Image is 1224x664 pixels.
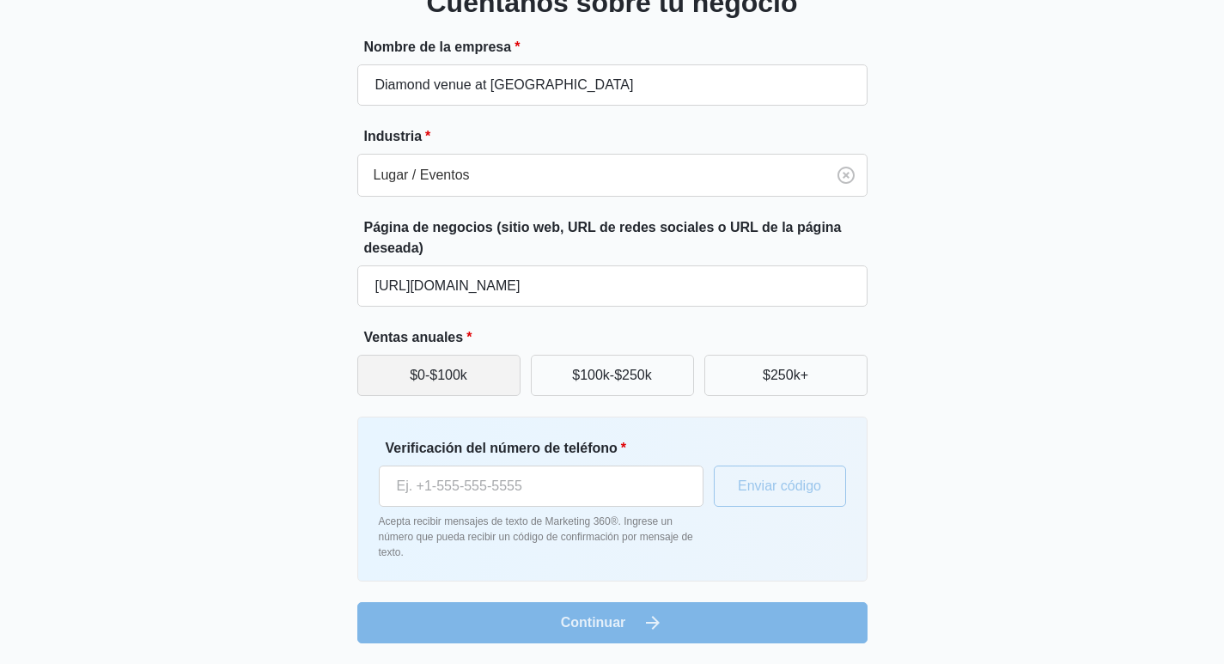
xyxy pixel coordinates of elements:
[364,220,842,255] font: Página de negocios (sitio web, URL de redes sociales o URL de la página deseada)
[531,355,694,396] button: $100k-$250k
[364,40,512,54] font: Nombre de la empresa
[832,161,860,189] button: Claro
[704,355,868,396] button: $250k+
[379,466,703,507] input: Ej. +1-555-555-5555
[572,368,652,382] font: $100k-$250k
[357,64,868,106] input: por ejemplo, Fontanería de Jane
[364,129,423,143] font: Industria
[386,441,618,455] font: Verificación del número de teléfono
[410,368,467,382] font: $0-$100k
[357,265,868,307] input: por ejemplo, janesplumbing.com
[379,515,693,558] font: Acepta recibir mensajes de texto de Marketing 360®. Ingrese un número que pueda recibir un código...
[357,355,521,396] button: $0-$100k
[364,330,464,344] font: Ventas anuales
[763,368,808,382] font: $250k+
